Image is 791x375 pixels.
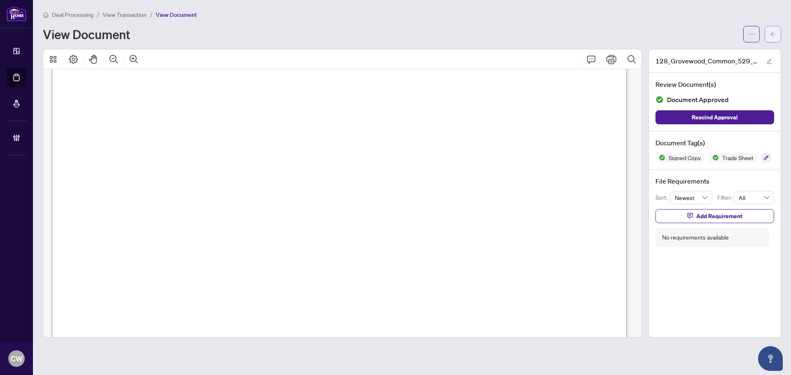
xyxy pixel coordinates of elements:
p: Filter: [717,193,734,202]
span: Trade Sheet [719,155,757,161]
span: Signed Copy [665,155,704,161]
img: logo [7,6,26,21]
div: No requirements available [662,233,729,242]
img: Document Status [655,95,664,104]
button: Rescind Approval [655,110,774,124]
button: Add Requirement [655,209,774,223]
p: Sort: [655,193,670,202]
button: Open asap [758,346,783,371]
img: Status Icon [655,153,665,163]
h4: Document Tag(s) [655,138,774,148]
span: Deal Processing [52,11,94,19]
span: All [739,191,769,204]
span: Add Requirement [696,210,742,223]
h4: File Requirements [655,176,774,186]
span: ellipsis [749,31,754,37]
span: Newest [675,191,708,204]
span: View Transaction [103,11,147,19]
h4: Review Document(s) [655,79,774,89]
li: / [97,10,99,19]
span: 128_Grovewood_Common_529_-_trade_sheet_signed.pdf [655,56,758,66]
img: Status Icon [709,153,719,163]
span: Rescind Approval [692,111,738,124]
span: edit [766,58,772,64]
h1: View Document [43,28,130,41]
span: CW [11,353,23,364]
span: arrow-left [770,31,776,37]
span: View Document [156,11,197,19]
span: home [43,12,49,18]
span: Document Approved [667,94,729,105]
li: / [150,10,152,19]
